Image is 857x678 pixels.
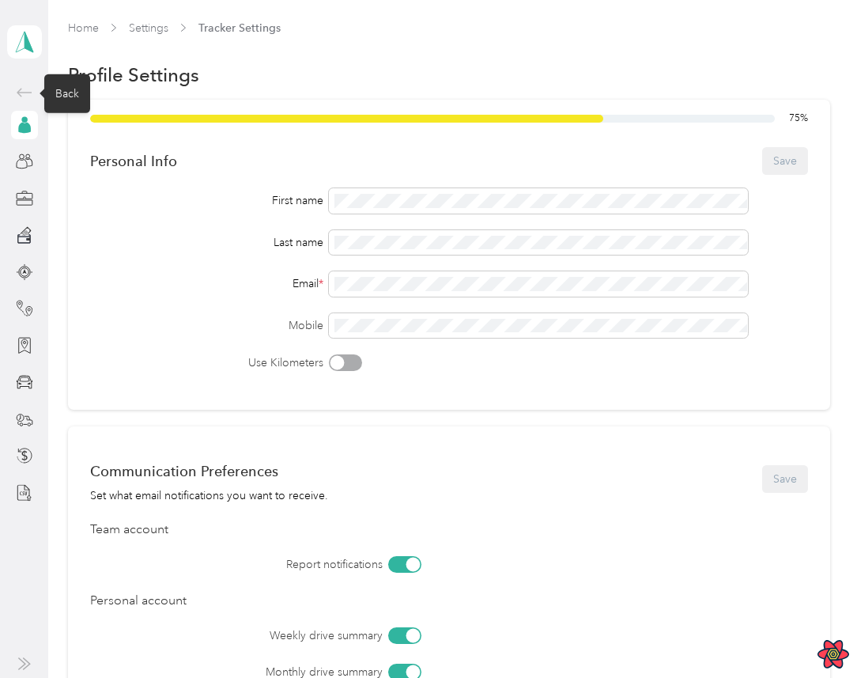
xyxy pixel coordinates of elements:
[90,192,324,209] div: First name
[68,66,199,83] h1: Profile Settings
[90,521,808,540] div: Team account
[90,487,328,504] div: Set what email notifications you want to receive.
[90,153,177,169] div: Personal Info
[90,463,328,479] div: Communication Preferences
[68,21,99,35] a: Home
[90,317,324,334] label: Mobile
[90,275,324,292] div: Email
[90,354,324,371] label: Use Kilometers
[817,638,849,670] button: Open React Query Devtools
[179,556,383,573] label: Report notifications
[198,20,281,36] span: Tracker Settings
[789,112,808,126] span: 75 %
[129,21,168,35] a: Settings
[179,627,383,644] label: Weekly drive summary
[90,234,324,251] div: Last name
[90,592,808,611] div: Personal account
[768,589,857,678] iframe: Everlance-gr Chat Button Frame
[44,74,90,112] div: Back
